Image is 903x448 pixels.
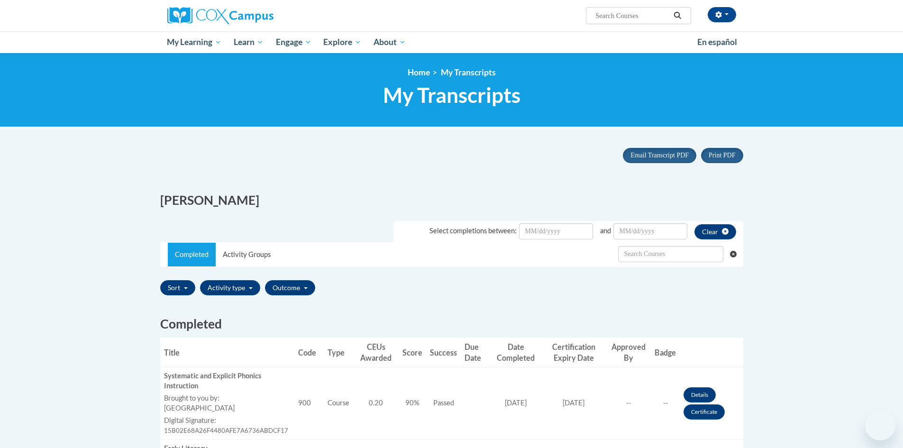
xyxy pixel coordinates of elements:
[618,246,723,262] input: Search Withdrawn Transcripts
[160,338,295,367] th: Title
[164,416,291,426] label: Digital Signature:
[730,243,743,265] button: Clear searching
[167,7,347,24] a: Cox Campus
[164,371,291,391] div: Systematic and Explicit Phonics Instruction
[670,10,684,21] button: Search
[164,404,235,412] span: [GEOGRAPHIC_DATA]
[160,315,743,333] h2: Completed
[461,338,490,367] th: Due Date
[651,367,680,440] td: --
[429,227,517,235] span: Select completions between:
[216,243,278,266] a: Activity Groups
[680,367,743,440] td: Actions
[161,31,228,53] a: My Learning
[694,224,736,239] button: clear
[651,338,680,367] th: Badge
[374,37,406,48] span: About
[490,338,541,367] th: Date Completed
[323,37,361,48] span: Explore
[200,280,260,295] button: Activity type
[160,192,445,209] h2: [PERSON_NAME]
[164,427,288,434] span: 15B02E68A26F4480AFE7A6736ABDCF17
[294,338,324,367] th: Code
[680,338,743,367] th: Actions
[168,243,216,266] a: Completed
[276,37,311,48] span: Engage
[708,7,736,22] button: Account Settings
[234,37,264,48] span: Learn
[167,7,274,24] img: Cox Campus
[405,399,420,407] span: 90%
[519,223,593,239] input: Date Input
[228,31,270,53] a: Learn
[357,398,395,408] div: 0.20
[426,338,461,367] th: Success
[697,37,737,47] span: En español
[541,338,606,367] th: Certification Expiry Date
[613,223,687,239] input: Date Input
[701,148,743,163] button: Print PDF
[270,31,318,53] a: Engage
[709,152,735,159] span: Print PDF
[383,82,520,108] span: My Transcripts
[294,367,324,440] td: 900
[167,37,221,48] span: My Learning
[441,67,496,77] span: My Transcripts
[600,227,611,235] span: and
[399,338,426,367] th: Score
[594,10,670,21] input: Search Courses
[324,338,353,367] th: Type
[623,148,696,163] button: Email Transcript PDF
[684,404,725,420] a: Certificate
[367,31,412,53] a: About
[317,31,367,53] a: Explore
[563,399,584,407] span: [DATE]
[426,367,461,440] td: Passed
[691,32,743,52] a: En español
[160,280,195,295] button: Sort
[606,338,651,367] th: Approved By
[265,280,315,295] button: Outcome
[164,393,291,403] label: Brought to you by:
[408,67,430,77] a: Home
[606,367,651,440] td: --
[505,399,527,407] span: [DATE]
[630,152,689,159] span: Email Transcript PDF
[324,367,353,440] td: Course
[865,410,895,440] iframe: Button to launch messaging window
[153,31,750,53] div: Main menu
[684,387,716,402] a: Details button
[353,338,399,367] th: CEUs Awarded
